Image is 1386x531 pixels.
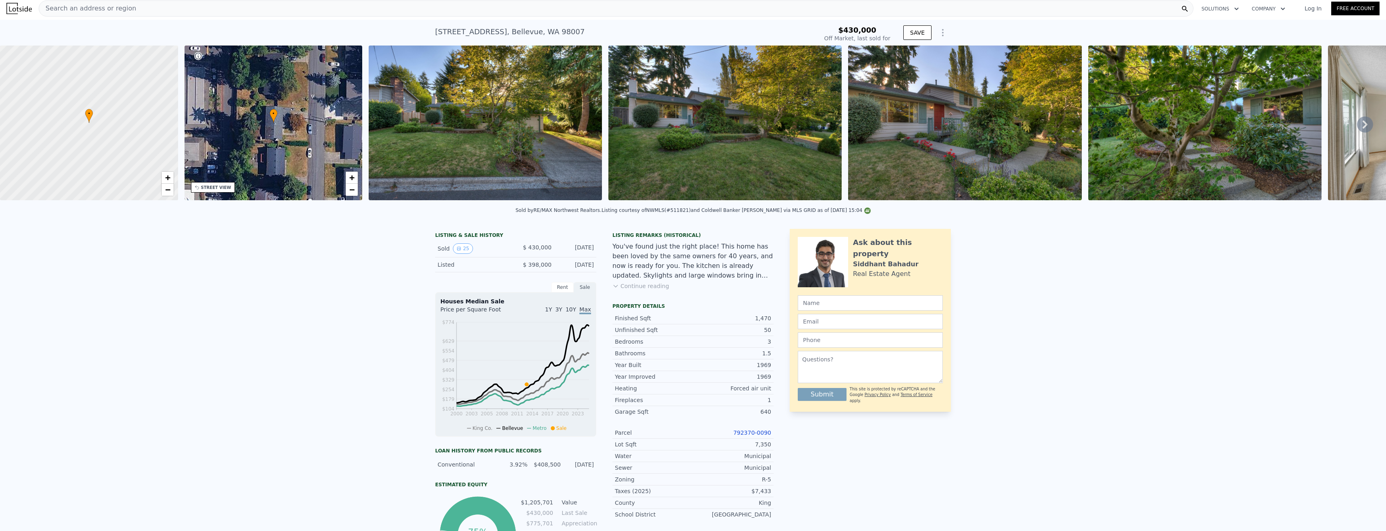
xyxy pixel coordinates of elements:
[440,297,591,305] div: Houses Median Sale
[270,109,278,123] div: •
[349,185,355,195] span: −
[574,282,596,292] div: Sale
[270,110,278,117] span: •
[615,429,693,437] div: Parcel
[85,110,93,117] span: •
[693,408,771,416] div: 640
[612,242,774,280] div: You've found just the right place! This home has been loved by the same owners for 40 years, and ...
[824,34,890,42] div: Off Market, last sold for
[542,411,554,417] tspan: 2017
[558,261,594,269] div: [DATE]
[201,185,231,191] div: STREET VIEW
[693,487,771,495] div: $7,433
[850,386,943,404] div: This site is protected by reCAPTCHA and the Google and apply.
[346,172,358,184] a: Zoom in
[615,396,693,404] div: Fireplaces
[499,460,527,469] div: 3.92%
[556,425,567,431] span: Sale
[733,429,771,436] a: 792370-0090
[532,460,560,469] div: $408,500
[349,172,355,183] span: +
[693,314,771,322] div: 1,470
[602,207,871,213] div: Listing courtesy of NWMLS (#511821) and Coldwell Banker [PERSON_NAME] via MLS GRID as of [DATE] 1...
[502,425,523,431] span: Bellevue
[848,46,1081,200] img: Sale: 119625340 Parcel: 97591394
[442,367,454,373] tspan: $404
[693,440,771,448] div: 7,350
[442,348,454,354] tspan: $554
[935,25,951,41] button: Show Options
[511,411,523,417] tspan: 2011
[435,481,596,488] div: Estimated Equity
[560,498,596,507] td: Value
[162,172,174,184] a: Zoom in
[521,508,554,517] td: $430,000
[853,259,919,269] div: Siddhant Bahadur
[453,243,473,254] button: View historical data
[615,475,693,483] div: Zoning
[798,332,943,348] input: Phone
[438,460,494,469] div: Conventional
[865,392,891,397] a: Privacy Policy
[615,440,693,448] div: Lot Sqft
[566,460,594,469] div: [DATE]
[369,46,602,200] img: Sale: 119625340 Parcel: 97591394
[693,475,771,483] div: R-5
[615,338,693,346] div: Bedrooms
[442,319,454,325] tspan: $774
[556,411,569,417] tspan: 2020
[435,232,596,240] div: LISTING & SALE HISTORY
[853,269,911,279] div: Real Estate Agent
[693,326,771,334] div: 50
[555,306,562,313] span: 3Y
[442,406,454,412] tspan: $104
[481,411,493,417] tspan: 2005
[1295,4,1331,12] a: Log In
[615,314,693,322] div: Finished Sqft
[693,396,771,404] div: 1
[615,408,693,416] div: Garage Sqft
[435,26,585,37] div: [STREET_ADDRESS] , Bellevue , WA 98007
[615,464,693,472] div: Sewer
[533,425,546,431] span: Metro
[798,314,943,329] input: Email
[615,384,693,392] div: Heating
[693,349,771,357] div: 1.5
[1195,2,1245,16] button: Solutions
[693,452,771,460] div: Municipal
[798,295,943,311] input: Name
[442,358,454,363] tspan: $479
[579,306,591,314] span: Max
[523,244,552,251] span: $ 430,000
[85,109,93,123] div: •
[615,326,693,334] div: Unfinished Sqft
[438,243,509,254] div: Sold
[346,184,358,196] a: Zoom out
[442,387,454,392] tspan: $254
[693,510,771,519] div: [GEOGRAPHIC_DATA]
[521,498,554,507] td: $1,205,701
[693,464,771,472] div: Municipal
[440,305,516,318] div: Price per Square Foot
[1088,46,1322,200] img: Sale: 119625340 Parcel: 97591394
[560,508,596,517] td: Last Sale
[693,361,771,369] div: 1969
[693,338,771,346] div: 3
[903,25,932,40] button: SAVE
[165,185,170,195] span: −
[473,425,493,431] span: King Co.
[693,499,771,507] div: King
[612,303,774,309] div: Property details
[615,510,693,519] div: School District
[693,384,771,392] div: Forced air unit
[572,411,584,417] tspan: 2023
[1331,2,1380,15] a: Free Account
[515,207,601,213] div: Sold by RE/MAX Northwest Realtors .
[615,499,693,507] div: County
[838,26,876,34] span: $430,000
[612,232,774,239] div: Listing Remarks (Historical)
[465,411,478,417] tspan: 2003
[900,392,932,397] a: Terms of Service
[438,261,509,269] div: Listed
[442,396,454,402] tspan: $179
